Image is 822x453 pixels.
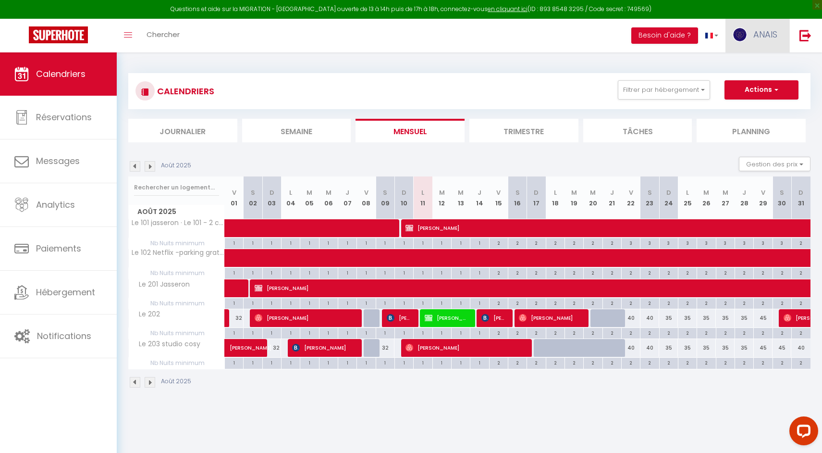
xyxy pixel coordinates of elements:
[697,268,715,277] div: 2
[527,238,545,247] div: 2
[546,238,564,247] div: 2
[735,298,753,307] div: 2
[357,176,376,219] th: 08
[129,298,224,309] span: Nb Nuits minimum
[678,238,697,247] div: 3
[571,188,577,197] abbr: M
[602,176,621,219] th: 21
[338,176,356,219] th: 07
[640,328,659,337] div: 2
[470,358,489,367] div: 1
[244,176,262,219] th: 02
[515,188,520,197] abbr: S
[263,298,281,307] div: 1
[603,298,621,307] div: 2
[433,298,451,307] div: 1
[618,80,710,100] button: Filtrer par hébergement
[527,298,545,307] div: 2
[640,358,659,367] div: 2
[792,298,810,307] div: 2
[376,339,394,357] div: 32
[490,298,508,307] div: 2
[292,339,355,357] span: [PERSON_NAME]
[36,242,81,254] span: Paiements
[754,268,772,277] div: 2
[356,119,465,142] li: Mensuel
[251,188,255,197] abbr: S
[300,238,319,247] div: 1
[414,176,432,219] th: 11
[791,176,810,219] th: 31
[546,268,564,277] div: 2
[773,268,791,277] div: 2
[584,238,602,247] div: 2
[433,328,451,337] div: 1
[546,328,564,337] div: 2
[130,279,192,290] span: Le 201 Jasseron
[232,188,236,197] abbr: V
[376,176,394,219] th: 09
[697,309,716,327] div: 35
[345,188,349,197] abbr: J
[319,328,338,337] div: 1
[703,188,709,197] abbr: M
[603,328,621,337] div: 2
[289,188,292,197] abbr: L
[622,268,640,277] div: 2
[263,238,281,247] div: 1
[395,298,413,307] div: 1
[716,358,735,367] div: 2
[791,339,810,357] div: 40
[678,268,697,277] div: 2
[300,358,319,367] div: 1
[584,328,602,337] div: 2
[155,80,214,102] h3: CALENDRIERS
[490,328,508,337] div: 2
[364,188,368,197] abbr: V
[724,80,798,100] button: Actions
[603,238,621,247] div: 2
[452,298,470,307] div: 1
[452,238,470,247] div: 1
[414,268,432,277] div: 1
[225,176,244,219] th: 01
[338,238,356,247] div: 1
[735,309,753,327] div: 35
[565,298,583,307] div: 2
[660,328,678,337] div: 2
[36,199,75,211] span: Analytics
[161,377,191,386] p: Août 2025
[590,188,596,197] abbr: M
[263,358,281,367] div: 1
[433,268,451,277] div: 1
[244,328,262,337] div: 1
[129,358,224,368] span: Nb Nuits minimum
[147,29,180,39] span: Chercher
[659,176,678,219] th: 24
[780,188,784,197] abbr: S
[735,268,753,277] div: 2
[742,188,746,197] abbr: J
[263,328,281,337] div: 1
[129,205,224,219] span: Août 2025
[610,188,614,197] abbr: J
[452,268,470,277] div: 1
[128,119,237,142] li: Journalier
[527,176,546,219] th: 17
[554,188,557,197] abbr: L
[519,309,581,327] span: [PERSON_NAME]
[716,298,735,307] div: 2
[489,176,508,219] th: 15
[425,309,468,327] span: [PERSON_NAME] Propriétaire
[129,268,224,278] span: Nb Nuits minimum
[716,268,735,277] div: 2
[242,119,351,142] li: Semaine
[659,339,678,357] div: 35
[338,358,356,367] div: 1
[640,268,659,277] div: 2
[666,188,671,197] abbr: D
[319,176,338,219] th: 06
[405,339,524,357] span: [PERSON_NAME]
[394,176,413,219] th: 10
[383,188,387,197] abbr: S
